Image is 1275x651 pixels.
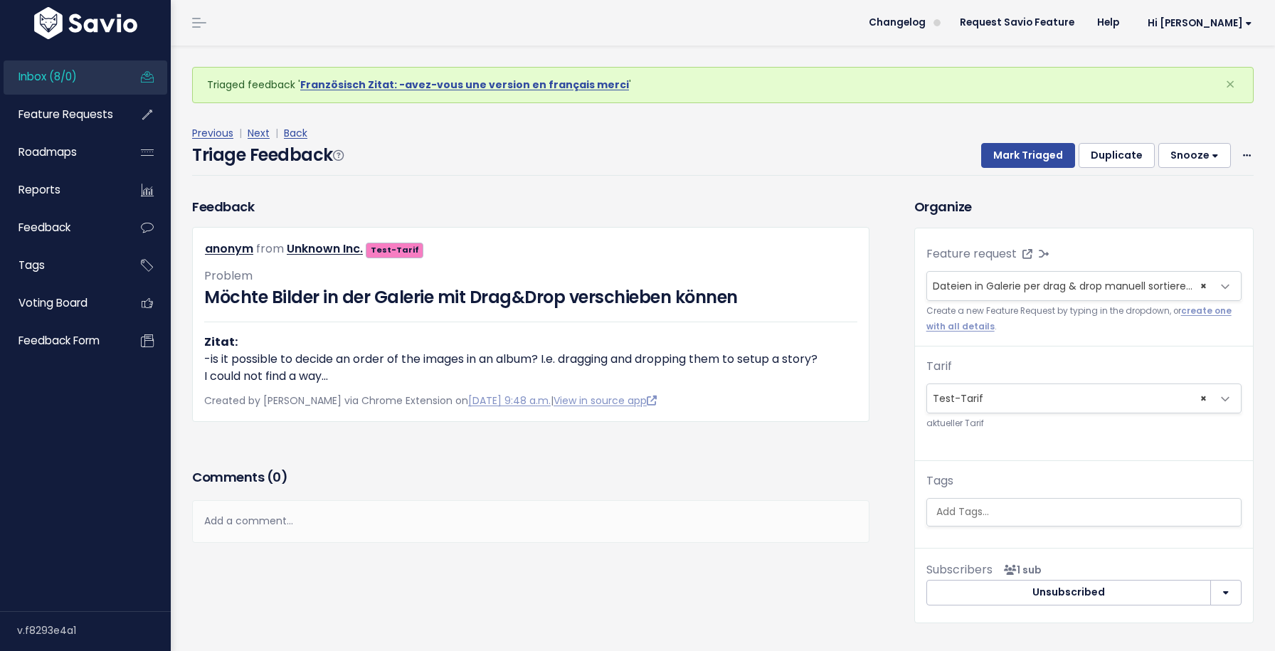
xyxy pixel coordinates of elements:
[4,174,118,206] a: Reports
[468,393,551,408] a: [DATE] 9:48 a.m.
[204,393,657,408] span: Created by [PERSON_NAME] via Chrome Extension on |
[981,143,1075,169] button: Mark Triaged
[236,126,245,140] span: |
[4,211,118,244] a: Feedback
[998,563,1042,577] span: <p><strong>Subscribers</strong><br><br> - Felix Junk<br> </p>
[273,468,281,486] span: 0
[1225,73,1235,96] span: ×
[927,384,1212,413] span: Test-Tarif
[192,126,233,140] a: Previous
[18,144,77,159] span: Roadmaps
[554,393,657,408] a: View in source app
[4,60,118,93] a: Inbox (8/0)
[926,304,1242,334] small: Create a new Feature Request by typing in the dropdown, or .
[1200,384,1207,413] span: ×
[869,18,926,28] span: Changelog
[948,12,1086,33] a: Request Savio Feature
[933,279,1244,293] span: Dateien in Galerie per drag & drop manuell sortieren [106] (83)
[914,197,1254,216] h3: Organize
[204,285,857,310] h3: Möchte Bilder in der Galerie mit Drag&Drop verschieben können
[1086,12,1131,33] a: Help
[1079,143,1155,169] button: Duplicate
[18,220,70,235] span: Feedback
[1211,68,1249,102] button: Close
[4,324,118,357] a: Feedback form
[371,244,419,255] strong: Test-Tarif
[18,258,45,272] span: Tags
[18,295,88,310] span: Voting Board
[926,416,1242,431] small: aktueller Tarif
[926,472,953,489] label: Tags
[4,249,118,282] a: Tags
[18,182,60,197] span: Reports
[192,142,343,168] h4: Triage Feedback
[248,126,270,140] a: Next
[273,126,281,140] span: |
[1131,12,1264,34] a: Hi [PERSON_NAME]
[204,334,238,350] strong: Zitat:
[18,69,77,84] span: Inbox (8/0)
[17,612,171,649] div: v.f8293e4a1
[926,245,1017,263] label: Feature request
[204,268,253,284] span: Problem
[926,305,1232,332] a: create one with all details
[926,383,1242,413] span: Test-Tarif
[300,78,629,92] a: Französisch Zitat: -avez-vous une version en français merci
[1158,143,1231,169] button: Snooze
[204,334,857,385] p: -is it possible to decide an order of the images in an album? I.e. dragging and dropping them to ...
[287,240,363,257] a: Unknown Inc.
[926,358,952,375] label: Tarif
[1200,272,1207,300] span: ×
[31,7,141,39] img: logo-white.9d6f32f41409.svg
[192,467,869,487] h3: Comments ( )
[192,500,869,542] div: Add a comment...
[4,287,118,319] a: Voting Board
[4,136,118,169] a: Roadmaps
[1148,18,1252,28] span: Hi [PERSON_NAME]
[18,333,100,348] span: Feedback form
[926,580,1211,605] button: Unsubscribed
[926,561,993,578] span: Subscribers
[192,197,254,216] h3: Feedback
[18,107,113,122] span: Feature Requests
[205,240,253,257] a: anonym
[284,126,307,140] a: Back
[256,240,284,257] span: from
[931,504,1244,519] input: Add Tags...
[192,67,1254,103] div: Triaged feedback ' '
[4,98,118,131] a: Feature Requests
